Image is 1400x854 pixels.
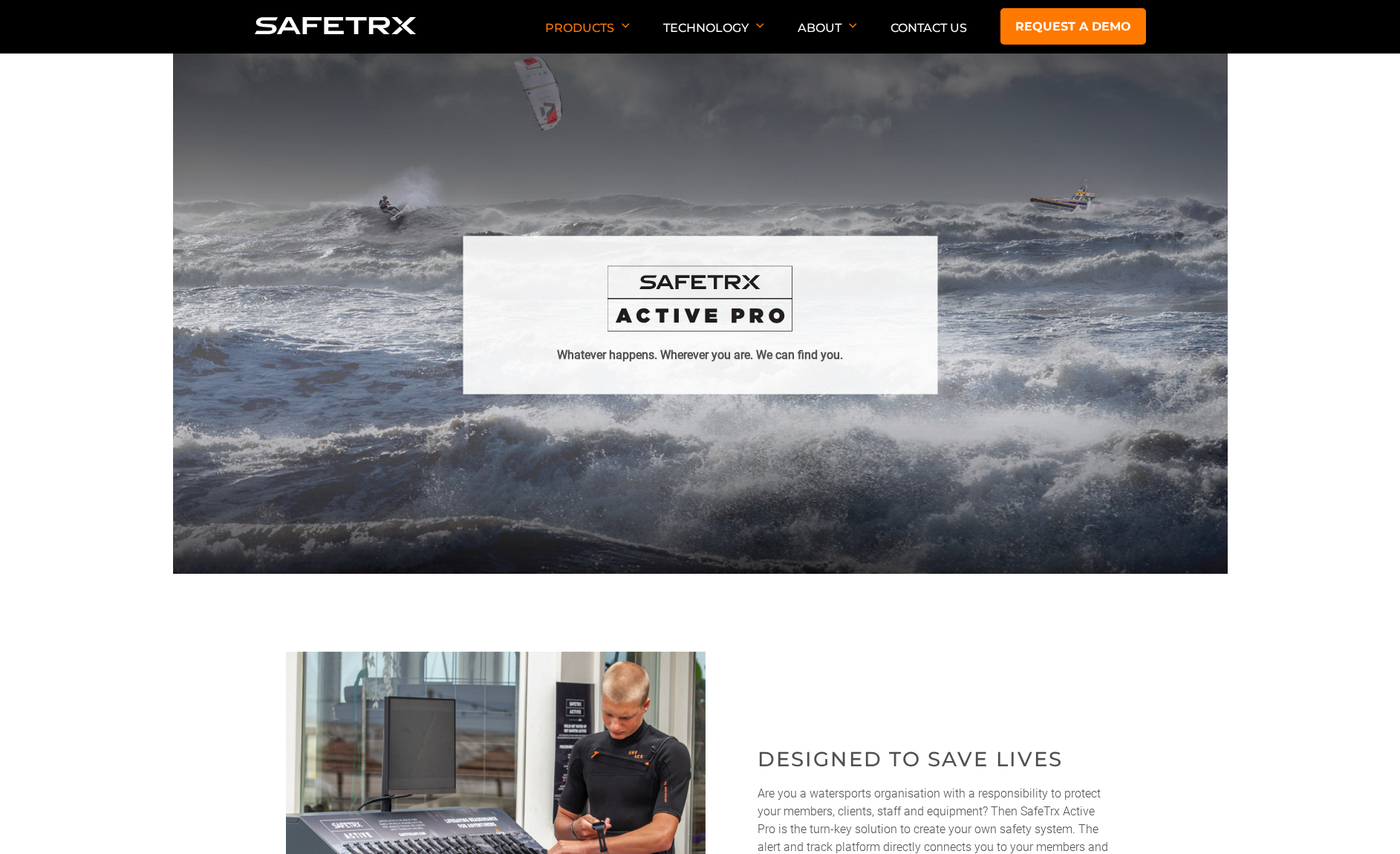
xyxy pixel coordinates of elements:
[173,54,1228,574] img: Hero SafeTrx
[849,23,857,28] img: Arrow down icon
[798,21,857,54] p: About
[756,23,764,28] img: Arrow down icon
[608,265,793,331] img: SafeTrx Active logo
[622,23,630,28] img: Arrow down icon
[1000,8,1146,45] a: Request a demo
[255,17,417,34] img: Logo SafeTrx
[545,21,630,54] p: Products
[758,744,1114,774] p: DESIGNED TO SAVE LIVES
[663,21,764,54] p: Technology
[557,347,843,365] h1: Whatever happens. Wherever you are. We can find you.
[891,21,967,35] a: Contact Us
